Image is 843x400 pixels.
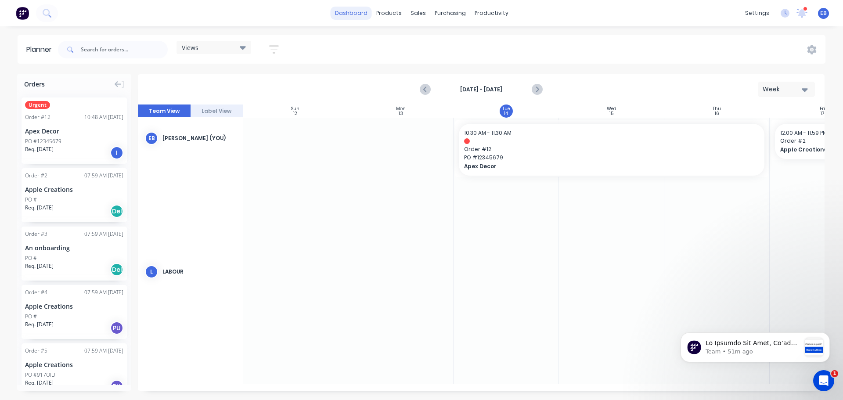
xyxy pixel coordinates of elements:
[813,370,834,391] iframe: Intercom live chat
[38,33,133,41] p: Message from Team, sent 51m ago
[25,254,37,262] div: PO #
[16,7,29,20] img: Factory
[110,321,123,335] div: PU
[406,7,430,20] div: sales
[84,288,123,296] div: 07:59 AM [DATE]
[25,321,54,328] span: Req. [DATE]
[84,347,123,355] div: 07:59 AM [DATE]
[502,106,510,112] div: Tue
[25,172,47,180] div: Order # 2
[372,7,406,20] div: products
[437,86,525,94] strong: [DATE] - [DATE]
[25,262,54,270] span: Req. [DATE]
[713,106,721,112] div: Thu
[758,82,815,97] button: Week
[145,265,158,278] div: L
[399,112,403,116] div: 13
[741,7,774,20] div: settings
[25,360,123,369] div: Apple Creations
[25,145,54,153] span: Req. [DATE]
[84,172,123,180] div: 07:59 AM [DATE]
[25,347,47,355] div: Order # 5
[430,7,470,20] div: purchasing
[162,268,236,276] div: Labour
[25,371,55,379] div: PO #917OIU
[25,137,61,145] div: PO #12345679
[182,43,198,52] span: Views
[715,112,719,116] div: 16
[24,79,45,89] span: Orders
[26,44,56,55] div: Planner
[25,288,47,296] div: Order # 4
[110,205,123,218] div: Del
[464,129,512,137] span: 10:30 AM - 11:30 AM
[470,7,513,20] div: productivity
[191,105,243,118] button: Label View
[84,230,123,238] div: 07:59 AM [DATE]
[609,112,613,116] div: 15
[331,7,372,20] a: dashboard
[25,379,54,387] span: Req. [DATE]
[820,9,827,17] span: EB
[820,106,825,112] div: Fri
[110,263,123,276] div: Del
[293,112,297,116] div: 12
[25,126,123,136] div: Apex Decor
[25,313,37,321] div: PO #
[138,105,191,118] button: Team View
[81,41,168,58] input: Search for orders...
[780,129,827,137] span: 12:00 AM - 11:59 PM
[145,132,158,145] div: EB
[667,315,843,376] iframe: Intercom notifications message
[25,185,123,194] div: Apple Creations
[25,204,54,212] span: Req. [DATE]
[25,243,123,252] div: An onboarding
[607,106,616,112] div: Wed
[464,145,759,153] span: Order # 12
[25,196,37,204] div: PO #
[504,112,508,116] div: 14
[396,106,406,112] div: Mon
[84,113,123,121] div: 10:48 AM [DATE]
[831,370,838,377] span: 1
[464,154,759,162] span: PO # 12345679
[25,101,50,109] span: Urgent
[25,113,50,121] div: Order # 12
[25,302,123,311] div: Apple Creations
[110,146,123,159] div: I
[821,112,824,116] div: 17
[291,106,299,112] div: Sun
[763,85,803,94] div: Week
[110,380,123,393] div: PU
[25,230,47,238] div: Order # 3
[464,162,730,170] span: Apex Decor
[162,134,236,142] div: [PERSON_NAME] (You)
